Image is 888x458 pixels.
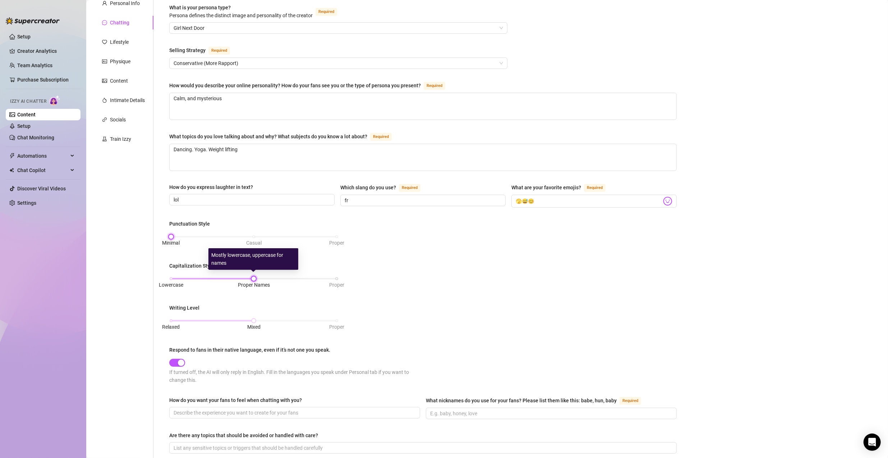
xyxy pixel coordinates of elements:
span: Girl Next Door [174,23,503,33]
span: Lowercase [159,282,183,288]
input: What nicknames do you use for your fans? Please list them like this: babe, hun, baby [430,410,671,417]
a: Discover Viral Videos [17,186,66,191]
label: Are there any topics that should be avoided or handled with care? [169,431,323,439]
div: If turned off, the AI will only reply in English. Fill in the languages you speak under Personal ... [169,368,423,384]
span: Proper [329,240,344,246]
span: Required [316,8,337,16]
label: Capitalization Style [169,262,219,270]
label: What nicknames do you use for your fans? Please list them like this: babe, hun, baby [426,396,649,405]
a: Team Analytics [17,63,52,68]
span: Casual [246,240,262,246]
div: Intimate Details [110,96,145,104]
span: heart [102,40,107,45]
label: Respond to fans in their native language, even if it’s not one you speak. [169,346,335,354]
img: Chat Copilot [9,168,14,173]
a: Purchase Subscription [17,74,75,85]
input: Are there any topics that should be avoided or handled with care? [174,444,671,452]
div: Punctuation Style [169,220,210,228]
div: How do you express laughter in text? [169,183,253,191]
input: How do you want your fans to feel when chatting with you? [174,409,414,417]
label: What topics do you love talking about and why? What subjects do you know a lot about? [169,132,400,141]
label: Writing Level [169,304,204,312]
span: link [102,117,107,122]
div: Capitalization Style [169,262,214,270]
div: How do you want your fans to feel when chatting with you? [169,396,302,404]
span: Proper [329,324,344,330]
span: Relaxed [162,324,180,330]
span: Minimal [162,240,180,246]
span: Izzy AI Chatter [10,98,46,105]
a: Content [17,112,36,117]
label: How do you want your fans to feel when chatting with you? [169,396,307,404]
div: What are your favorite emojis? [511,184,581,191]
div: What topics do you love talking about and why? What subjects do you know a lot about? [169,133,367,140]
label: Selling Strategy [169,46,238,55]
span: Conservative (More Rapport) [174,58,503,69]
span: Required [399,184,420,192]
div: Socials [110,116,126,124]
label: Which slang do you use? [340,183,428,192]
div: Chatting [110,19,129,27]
textarea: How would you describe your online personality? How do your fans see you or the type of persona y... [170,93,676,120]
label: How would you describe your online personality? How do your fans see you or the type of persona y... [169,81,453,90]
a: Chat Monitoring [17,135,54,140]
span: Proper [329,282,344,288]
span: Required [620,397,641,405]
a: Creator Analytics [17,45,75,57]
span: Required [370,133,392,141]
button: Respond to fans in their native language, even if it’s not one you speak. [169,359,185,367]
div: What nicknames do you use for your fans? Please list them like this: babe, hun, baby [426,397,617,404]
a: Setup [17,34,31,40]
span: user [102,1,107,6]
div: Writing Level [169,304,199,312]
a: Setup [17,123,31,129]
span: Automations [17,150,68,162]
div: Open Intercom Messenger [864,434,881,451]
div: Content [110,77,128,85]
div: Physique [110,57,130,65]
span: Required [208,47,230,55]
div: Which slang do you use? [340,184,396,191]
span: Mixed [247,324,261,330]
span: Proper Names [238,282,270,288]
div: Respond to fans in their native language, even if it’s not one you speak. [169,346,330,354]
div: Train Izzy [110,135,131,143]
span: Required [584,184,606,192]
span: fire [102,98,107,103]
img: AI Chatter [49,95,60,106]
label: How do you express laughter in text? [169,183,258,191]
label: Punctuation Style [169,220,215,228]
div: Selling Strategy [169,46,206,54]
span: message [102,20,107,25]
img: logo-BBDzfeDw.svg [6,17,60,24]
span: picture [102,78,107,83]
div: Lifestyle [110,38,129,46]
div: Mostly lowercase, uppercase for names [208,248,298,270]
span: Persona defines the distinct image and personality of the creator [169,13,313,18]
input: How do you express laughter in text? [174,196,329,204]
span: What is your persona type? [169,5,313,18]
span: experiment [102,137,107,142]
label: What are your favorite emojis? [511,183,613,192]
span: thunderbolt [9,153,15,159]
a: Settings [17,200,36,206]
div: Are there any topics that should be avoided or handled with care? [169,431,318,439]
div: How would you describe your online personality? How do your fans see you or the type of persona y... [169,82,421,89]
span: idcard [102,59,107,64]
textarea: What topics do you love talking about and why? What subjects do you know a lot about? [170,144,676,171]
span: Chat Copilot [17,165,68,176]
span: Required [424,82,445,90]
input: Which slang do you use? [345,196,500,204]
input: What are your favorite emojis? [516,196,662,206]
img: svg%3e [663,196,672,206]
